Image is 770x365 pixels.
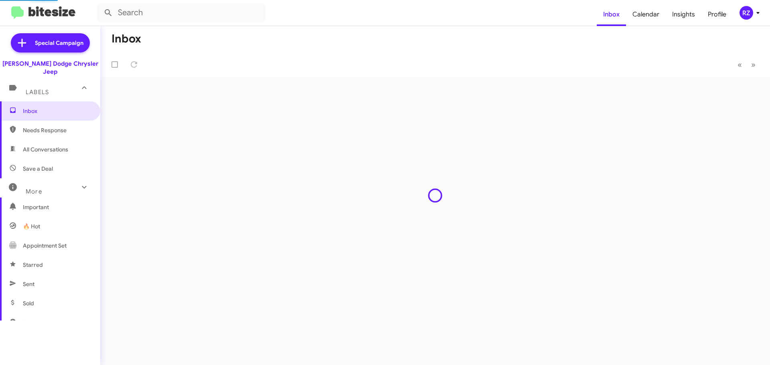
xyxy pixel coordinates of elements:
span: Appointment Set [23,242,67,250]
a: Calendar [626,3,666,26]
span: Save a Deal [23,165,53,173]
span: Important [23,203,91,211]
h1: Inbox [111,32,141,45]
span: 🔥 Hot [23,222,40,230]
span: « [738,60,742,70]
span: All Conversations [23,145,68,153]
button: RZ [733,6,761,20]
span: Inbox [23,107,91,115]
span: More [26,188,42,195]
a: Insights [666,3,701,26]
div: RZ [740,6,753,20]
a: Profile [701,3,733,26]
span: Sold [23,299,34,307]
span: Sent [23,280,34,288]
span: Needs Response [23,126,91,134]
input: Search [97,3,265,22]
a: Special Campaign [11,33,90,52]
a: Inbox [597,3,626,26]
span: Sold Responded [23,319,65,327]
button: Next [746,56,760,73]
button: Previous [733,56,747,73]
span: Starred [23,261,43,269]
nav: Page navigation example [733,56,760,73]
span: » [751,60,756,70]
span: Labels [26,89,49,96]
span: Special Campaign [35,39,83,47]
